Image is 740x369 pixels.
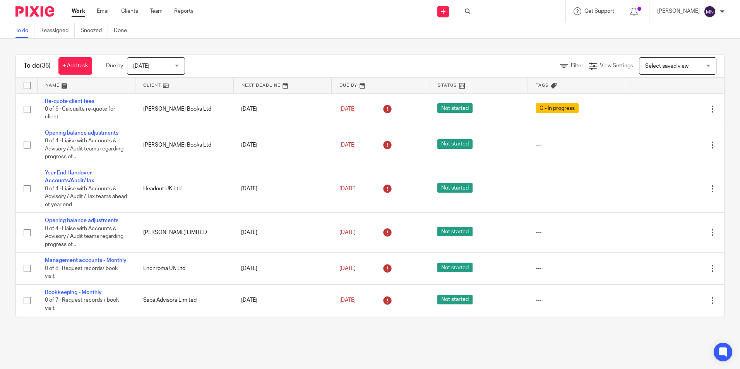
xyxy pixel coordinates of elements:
[40,63,51,69] span: (36)
[645,63,689,69] span: Select saved view
[45,297,119,311] span: 0 of 7 · Request records / book visit
[135,253,234,284] td: Enchroma UK Ltd
[45,218,118,223] a: Opening balance adjustments
[121,7,138,15] a: Clients
[536,83,549,87] span: Tags
[437,295,473,304] span: Not started
[437,263,473,272] span: Not started
[150,7,163,15] a: Team
[15,6,54,17] img: Pixie
[657,7,700,15] p: [PERSON_NAME]
[106,62,123,70] p: Due by
[135,93,234,125] td: [PERSON_NAME] Books Ltd
[437,103,473,113] span: Not started
[536,141,618,149] div: ---
[45,290,102,295] a: Bookkeeping - Monthly
[45,186,127,207] span: 0 of 4 · Liaise with Accounts & Advisory / Audit / Tax teams ahead of year end
[704,5,716,18] img: svg%3E
[339,142,356,148] span: [DATE]
[133,63,149,69] span: [DATE]
[45,99,94,104] a: Re-quote client fees
[233,284,332,316] td: [DATE]
[233,165,332,213] td: [DATE]
[45,138,123,160] span: 0 of 4 · Liaise with Accounts & Advisory / Audit teams regarding progress of...
[339,186,356,191] span: [DATE]
[45,170,95,183] a: Year End Handover - Accounts/Audit/Tax
[437,227,473,236] span: Not started
[135,316,234,344] td: Saba Advisors Limited
[339,230,356,235] span: [DATE]
[15,23,34,38] a: To do
[81,23,108,38] a: Snoozed
[536,296,618,304] div: ---
[233,213,332,253] td: [DATE]
[45,258,127,263] a: Management accounts - Monthly
[135,284,234,316] td: Saba Advisors Limited
[339,106,356,112] span: [DATE]
[135,213,234,253] td: [PERSON_NAME] LIMITED
[45,226,123,247] span: 0 of 4 · Liaise with Accounts & Advisory / Audit teams regarding progress of...
[536,265,618,272] div: ---
[40,23,75,38] a: Reassigned
[584,9,614,14] span: Get Support
[536,103,579,113] span: C - In progress
[571,63,583,68] span: Filter
[45,266,118,279] span: 0 of 8 · Request records/ book visit
[233,93,332,125] td: [DATE]
[58,57,92,75] a: + Add task
[437,183,473,193] span: Not started
[114,23,133,38] a: Done
[437,139,473,149] span: Not started
[72,7,85,15] a: Work
[45,130,118,136] a: Opening balance adjustments
[174,7,194,15] a: Reports
[24,62,51,70] h1: To do
[97,7,110,15] a: Email
[135,165,234,213] td: Headout UK Ltd
[339,297,356,303] span: [DATE]
[536,185,618,193] div: ---
[233,125,332,165] td: [DATE]
[339,266,356,271] span: [DATE]
[233,253,332,284] td: [DATE]
[233,316,332,344] td: [DATE]
[45,106,115,120] span: 0 of 6 · Calcualte re-quote for client
[536,229,618,236] div: ---
[600,63,633,68] span: View Settings
[135,125,234,165] td: [PERSON_NAME] Books Ltd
